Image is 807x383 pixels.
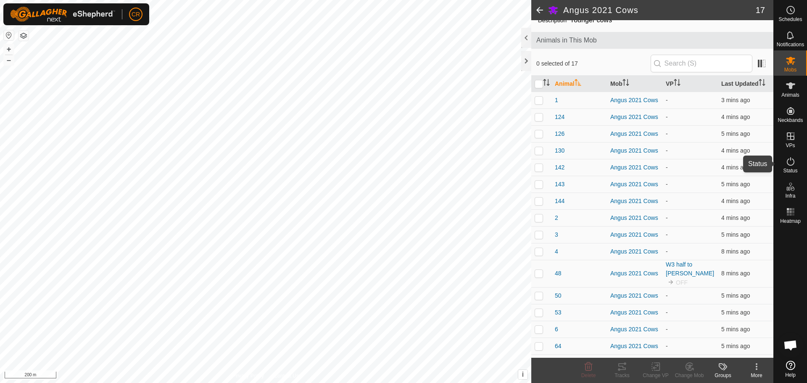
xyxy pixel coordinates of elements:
div: Angus 2021 Cows [610,113,659,122]
button: Map Layers [18,31,29,41]
th: Last Updated [718,76,773,92]
span: 15 Sept 2025, 9:06 am [721,309,750,316]
span: Infra [785,193,795,198]
a: Privacy Policy [232,372,264,380]
app-display-virtual-paddock-transition: - [666,343,668,349]
span: Mobs [784,67,796,72]
span: 15 Sept 2025, 9:06 am [721,231,750,238]
span: Delete [581,372,596,378]
div: More [740,372,773,379]
div: Angus 2021 Cows [610,163,659,172]
div: Angus 2021 Cows [610,96,659,105]
div: Angus 2021 Cows [610,325,659,334]
span: 15 Sept 2025, 9:03 am [721,270,750,277]
span: Animals [781,92,799,98]
div: Open chat [778,333,803,358]
p-sorticon: Activate to sort [759,80,765,87]
p-sorticon: Activate to sort [674,80,680,87]
span: i [522,371,524,378]
div: Angus 2021 Cows [610,146,659,155]
span: Neckbands [778,118,803,123]
img: Gallagher Logo [10,7,115,22]
div: Groups [706,372,740,379]
span: 15 Sept 2025, 9:07 am [721,130,750,137]
h2: Angus 2021 Cows [563,5,756,15]
span: 64 [555,342,562,351]
span: 143 [555,180,564,189]
span: 126 [555,129,564,138]
a: W3 half to [PERSON_NAME] [666,261,714,277]
span: Status [783,168,797,173]
span: 15 Sept 2025, 9:07 am [721,164,750,171]
span: Notifications [777,42,804,47]
div: Angus 2021 Cows [610,180,659,189]
p-sorticon: Activate to sort [622,80,629,87]
span: 3 [555,230,558,239]
span: 0 selected of 17 [536,59,651,68]
span: 48 [555,269,562,278]
span: 53 [555,308,562,317]
div: Tracks [605,372,639,379]
app-display-virtual-paddock-transition: - [666,198,668,204]
app-display-virtual-paddock-transition: - [666,97,668,103]
span: 4 [555,247,558,256]
span: OFF [676,279,688,286]
div: Angus 2021 Cows [610,269,659,278]
app-display-virtual-paddock-transition: - [666,164,668,171]
app-display-virtual-paddock-transition: - [666,181,668,188]
button: + [4,44,14,54]
span: 6 [555,325,558,334]
span: 15 Sept 2025, 9:03 am [721,248,750,255]
span: 15 Sept 2025, 9:07 am [721,214,750,221]
span: 15 Sept 2025, 9:07 am [721,114,750,120]
span: Heatmap [780,219,801,224]
p-sorticon: Activate to sort [543,80,550,87]
app-display-virtual-paddock-transition: - [666,147,668,154]
app-display-virtual-paddock-transition: - [666,292,668,299]
span: 15 Sept 2025, 9:08 am [721,147,750,154]
span: 17 [756,4,765,16]
div: Angus 2021 Cows [610,214,659,222]
span: 50 [555,291,562,300]
span: 15 Sept 2025, 9:07 am [721,198,750,204]
app-display-virtual-paddock-transition: - [666,114,668,120]
app-display-virtual-paddock-transition: - [666,130,668,137]
div: Angus 2021 Cows [610,291,659,300]
div: Angus 2021 Cows [610,308,659,317]
p-sorticon: Activate to sort [575,80,581,87]
span: 144 [555,197,564,206]
input: Search (S) [651,55,752,72]
span: 124 [555,113,564,122]
th: Animal [551,76,607,92]
span: 15 Sept 2025, 9:08 am [721,97,750,103]
button: i [518,370,527,379]
app-display-virtual-paddock-transition: - [666,248,668,255]
span: CR [132,10,140,19]
span: VPs [786,143,795,148]
div: Angus 2021 Cows [610,129,659,138]
div: Change Mob [672,372,706,379]
button: – [4,55,14,65]
span: 15 Sept 2025, 9:07 am [721,181,750,188]
th: VP [662,76,718,92]
th: Mob [607,76,662,92]
span: 130 [555,146,564,155]
span: 15 Sept 2025, 9:07 am [721,343,750,349]
span: Animals in This Mob [536,35,768,45]
app-display-virtual-paddock-transition: - [666,326,668,333]
span: 2 [555,214,558,222]
a: Contact Us [274,372,299,380]
app-display-virtual-paddock-transition: - [666,231,668,238]
img: to [667,279,674,285]
app-display-virtual-paddock-transition: - [666,214,668,221]
span: 1 [555,96,558,105]
span: Younger cows [567,13,615,27]
a: Help [774,357,807,381]
span: Schedules [778,17,802,22]
button: Reset Map [4,30,14,40]
div: Angus 2021 Cows [610,230,659,239]
app-display-virtual-paddock-transition: - [666,309,668,316]
label: Description [538,17,567,24]
span: 142 [555,163,564,172]
span: Help [785,372,796,378]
